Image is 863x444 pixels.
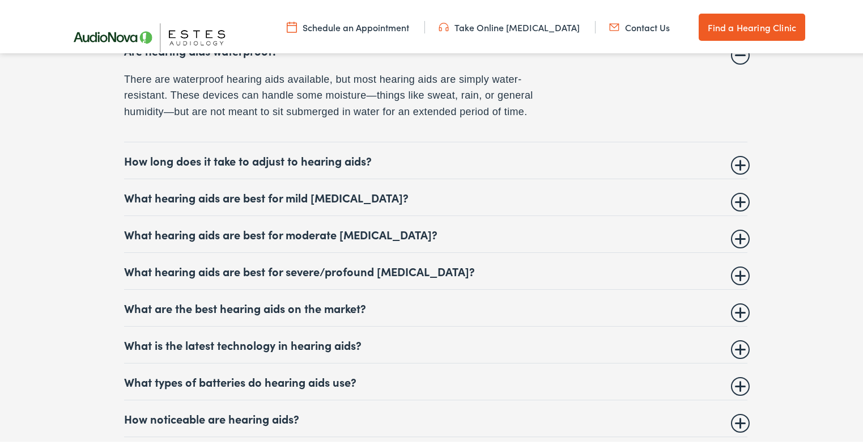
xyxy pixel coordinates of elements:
summary: How long does it take to adjust to hearing aids? [124,151,747,165]
img: utility icon [287,19,297,31]
img: utility icon [439,19,449,31]
a: Schedule an Appointment [287,19,409,31]
a: Take Online [MEDICAL_DATA] [439,19,580,31]
img: utility icon [609,19,619,31]
summary: What is the latest technology in hearing aids? [124,336,747,349]
summary: How noticeable are hearing aids? [124,409,747,423]
summary: What types of batteries do hearing aids use? [124,373,747,386]
summary: What are the best hearing aids on the market? [124,299,747,312]
summary: What hearing aids are best for severe/profound [MEDICAL_DATA]? [124,262,747,276]
p: There are waterproof hearing aids available, but most hearing aids are simply water-resistant. Th... [124,69,560,118]
a: Contact Us [609,19,670,31]
a: Find a Hearing Clinic [699,11,805,39]
summary: What hearing aids are best for moderate [MEDICAL_DATA]? [124,225,747,239]
summary: What hearing aids are best for mild [MEDICAL_DATA]? [124,188,747,202]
